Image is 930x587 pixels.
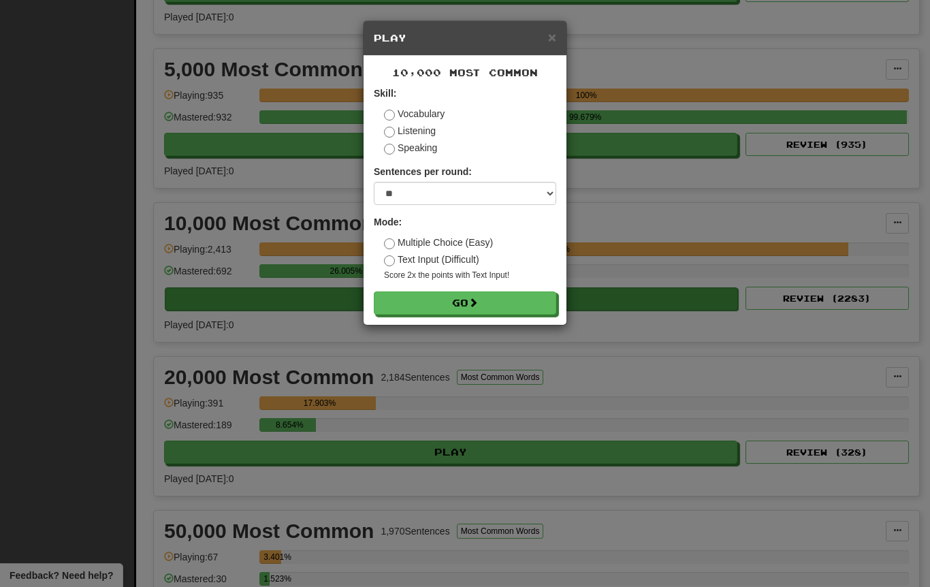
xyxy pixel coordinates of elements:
label: Multiple Choice (Easy) [384,236,493,249]
span: × [548,29,556,45]
h5: Play [374,31,556,45]
span: 10,000 Most Common [392,67,538,78]
strong: Mode: [374,217,402,227]
input: Speaking [384,144,395,155]
input: Text Input (Difficult) [384,255,395,266]
small: Score 2x the points with Text Input ! [384,270,556,281]
strong: Skill: [374,88,396,99]
input: Multiple Choice (Easy) [384,238,395,249]
label: Speaking [384,141,437,155]
input: Vocabulary [384,110,395,121]
label: Text Input (Difficult) [384,253,479,266]
label: Vocabulary [384,107,445,121]
input: Listening [384,127,395,138]
button: Go [374,291,556,315]
label: Listening [384,124,436,138]
label: Sentences per round: [374,165,472,178]
button: Close [548,30,556,44]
